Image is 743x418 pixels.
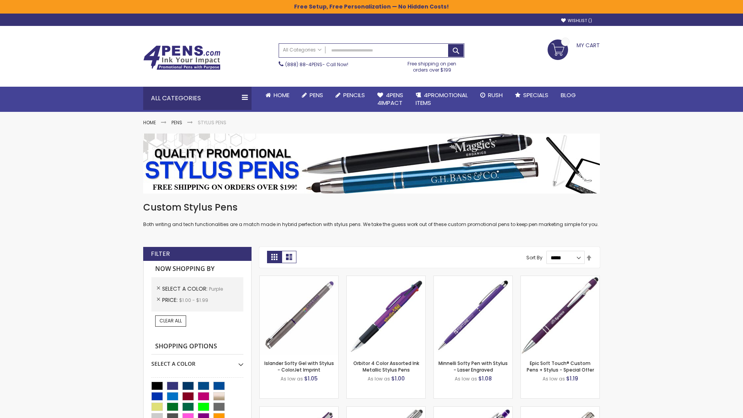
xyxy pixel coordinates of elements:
[171,119,182,126] a: Pens
[434,276,512,282] a: Minnelli Softy Pen with Stylus - Laser Engraved-Purple
[143,119,156,126] a: Home
[264,360,334,373] a: Islander Softy Gel with Stylus - ColorJet Imprint
[368,375,390,382] span: As low as
[285,61,348,68] span: - Call Now!
[179,297,208,303] span: $1.00 - $1.99
[151,355,243,368] div: Select A Color
[353,360,419,373] a: Orbitor 4 Color Assorted Ink Metallic Stylus Pens
[162,285,209,293] span: Select A Color
[438,360,508,373] a: Minnelli Softy Pen with Stylus - Laser Engraved
[159,317,182,324] span: Clear All
[260,276,338,282] a: Islander Softy Gel with Stylus - ColorJet Imprint-Purple
[281,375,303,382] span: As low as
[343,91,365,99] span: Pencils
[377,91,403,107] span: 4Pens 4impact
[561,18,592,24] a: Wishlist
[347,276,425,355] img: Orbitor 4 Color Assorted Ink Metallic Stylus Pens-Purple
[391,375,405,382] span: $1.00
[209,286,223,292] span: Purple
[296,87,329,104] a: Pens
[409,87,474,112] a: 4PROMOTIONALITEMS
[434,276,512,355] img: Minnelli Softy Pen with Stylus - Laser Engraved-Purple
[478,375,492,382] span: $1.08
[274,91,289,99] span: Home
[155,315,186,326] a: Clear All
[283,47,322,53] span: All Categories
[416,91,468,107] span: 4PROMOTIONAL ITEMS
[260,276,338,355] img: Islander Softy Gel with Stylus - ColorJet Imprint-Purple
[521,406,599,413] a: Tres-Chic Touch Pen - Standard Laser-Purple
[260,406,338,413] a: Avendale Velvet Touch Stylus Gel Pen-Purple
[434,406,512,413] a: Phoenix Softy with Stylus Pen - Laser-Purple
[198,119,226,126] strong: Stylus Pens
[143,134,600,194] img: Stylus Pens
[523,91,548,99] span: Specials
[566,375,578,382] span: $1.19
[371,87,409,112] a: 4Pens4impact
[151,261,243,277] strong: Now Shopping by
[527,360,594,373] a: Epic Soft Touch® Custom Pens + Stylus - Special Offer
[329,87,371,104] a: Pencils
[543,375,565,382] span: As low as
[279,44,325,57] a: All Categories
[267,251,282,263] strong: Grid
[400,58,465,73] div: Free shipping on pen orders over $199
[143,45,221,70] img: 4Pens Custom Pens and Promotional Products
[509,87,555,104] a: Specials
[488,91,503,99] span: Rush
[521,276,599,355] img: 4P-MS8B-Purple
[555,87,582,104] a: Blog
[162,296,179,304] span: Price
[151,338,243,355] strong: Shopping Options
[474,87,509,104] a: Rush
[310,91,323,99] span: Pens
[526,254,543,261] label: Sort By
[561,91,576,99] span: Blog
[521,276,599,282] a: 4P-MS8B-Purple
[151,250,170,258] strong: Filter
[304,375,318,382] span: $1.05
[347,406,425,413] a: Tres-Chic with Stylus Metal Pen - Standard Laser-Purple
[143,87,252,110] div: All Categories
[455,375,477,382] span: As low as
[347,276,425,282] a: Orbitor 4 Color Assorted Ink Metallic Stylus Pens-Purple
[143,201,600,214] h1: Custom Stylus Pens
[259,87,296,104] a: Home
[143,201,600,228] div: Both writing and tech functionalities are a match made in hybrid perfection with stylus pens. We ...
[285,61,322,68] a: (888) 88-4PENS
